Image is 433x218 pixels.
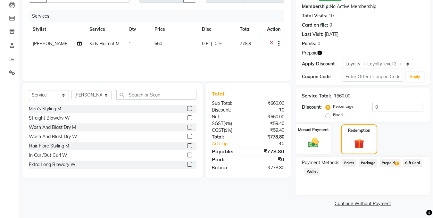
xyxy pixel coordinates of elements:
span: Kids Haircut M [89,41,120,46]
img: _gift.svg [351,137,367,150]
div: ₹0 [248,155,289,163]
div: Paid: [207,155,248,163]
span: | [211,40,212,47]
span: 660 [154,41,162,46]
span: SGST [212,121,223,126]
button: Apply [406,72,424,82]
input: Enter Offer / Coupon Code [343,72,403,82]
span: [PERSON_NAME] [33,41,69,46]
div: ₹778.80 [248,164,289,171]
div: No Active Membership [302,3,423,10]
th: Price [151,22,198,37]
div: 0 [318,40,320,47]
div: Discount: [207,107,248,113]
div: [DATE] [325,31,338,38]
div: Service Total: [302,93,331,99]
div: Balance : [207,164,248,171]
th: Qty [125,22,151,37]
th: Action [263,22,284,37]
th: Disc [198,22,236,37]
span: Gift Card [403,159,422,167]
a: Continue Without Payment [297,200,429,207]
span: Wallet [304,168,320,175]
span: Prepaid [302,50,318,56]
div: Wash And Blast Dry M [29,124,76,131]
div: Hair Fibre Styling M [29,143,69,149]
a: Add Tip [207,140,255,147]
div: Extra Long Blowdry W [29,161,76,168]
div: ₹660.00 [248,113,289,120]
div: Discount: [302,104,322,111]
div: Total Visits: [302,13,327,19]
div: ₹778.80 [248,147,289,155]
span: Points [342,159,356,167]
th: Stylist [29,22,86,37]
th: Service [86,22,125,37]
span: 1 [129,41,131,46]
div: Net: [207,113,248,120]
div: 0 [329,22,332,29]
span: 0 F [202,40,208,47]
div: Card on file: [302,22,328,29]
div: Men's Styling M [29,105,61,112]
span: 9% [225,121,231,126]
label: Manual Payment [298,127,329,133]
div: ₹59.40 [248,120,289,127]
div: ( ) [207,127,248,134]
img: _cash.svg [305,137,322,149]
span: Payment Methods [302,159,339,166]
span: 9% [225,128,231,133]
div: Membership: [302,3,330,10]
div: Total: [207,134,248,140]
span: 1 [395,162,398,165]
th: Total [236,22,263,37]
div: Payable: [207,147,248,155]
div: Coupon Code [302,73,342,80]
div: ₹660.00 [248,100,289,107]
label: Percentage [333,104,354,109]
span: 778.8 [240,41,251,46]
div: ₹0 [248,107,289,113]
div: ₹0 [255,140,289,147]
label: Redemption [348,128,370,133]
span: Total [212,90,227,97]
label: Fixed [333,112,343,118]
span: Prepaid [380,159,401,167]
span: 0 % [215,40,222,47]
div: ( ) [207,120,248,127]
input: Search or Scan [116,90,196,100]
div: ₹660.00 [334,93,350,99]
div: ₹59.40 [248,127,289,134]
div: Last Visit: [302,31,323,38]
div: ₹778.80 [248,134,289,140]
span: CGST [212,127,224,133]
div: Services [29,10,289,22]
div: Apply Discount [302,61,342,67]
div: 10 [329,13,334,19]
div: Points: [302,40,316,47]
div: Sub Total: [207,100,248,107]
div: Wash And Blast Dry W [29,133,77,140]
span: Package [359,159,377,167]
div: Straight Blowdry W [29,115,70,122]
div: In Curl/Out Curl W [29,152,67,159]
